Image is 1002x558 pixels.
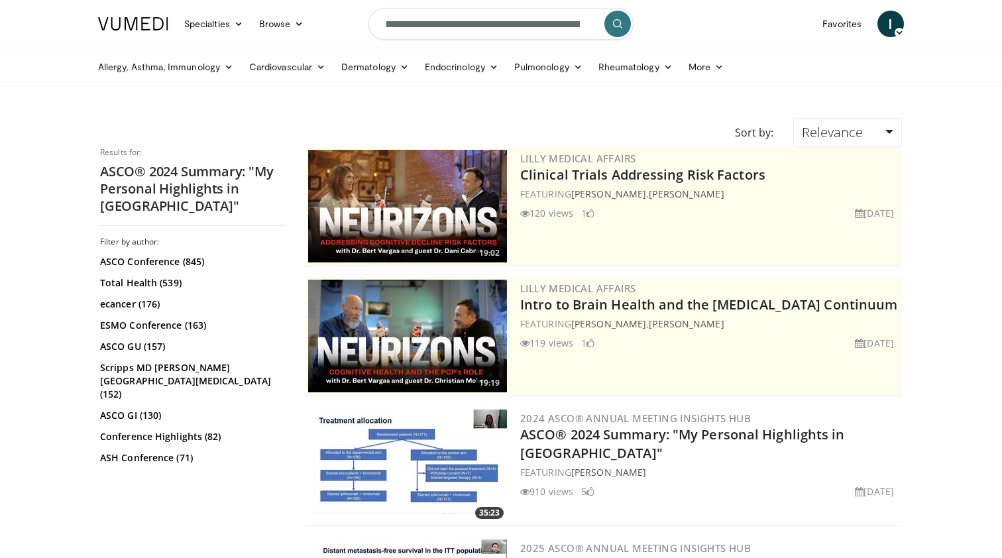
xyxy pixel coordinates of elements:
img: 1541e73f-d457-4c7d-a135-57e066998777.png.300x170_q85_crop-smart_upscale.jpg [308,150,507,262]
a: ASCO Conference (845) [100,255,282,268]
a: [PERSON_NAME] [649,188,724,200]
a: Dermatology [333,54,417,80]
a: Relevance [793,118,902,147]
a: Browse [251,11,312,37]
a: Favorites [814,11,869,37]
a: 35:23 [308,410,507,522]
a: Endocrinology [417,54,506,80]
a: Specialties [176,11,251,37]
a: Total Health (539) [100,276,282,290]
div: Sort by: [725,118,783,147]
a: Scripps MD [PERSON_NAME][GEOGRAPHIC_DATA][MEDICAL_DATA] (152) [100,361,282,401]
h3: Filter by author: [100,237,286,247]
input: Search topics, interventions [368,8,634,40]
img: a80fd508-2012-49d4-b73e-1d4e93549e78.png.300x170_q85_crop-smart_upscale.jpg [308,280,507,392]
a: Allergy, Asthma, Immunology [90,54,241,80]
a: 19:19 [308,280,507,392]
a: I [877,11,904,37]
li: 120 views [520,206,573,220]
li: 1 [581,206,594,220]
a: 19:02 [308,150,507,262]
li: [DATE] [855,484,894,498]
a: Clinical Trials Addressing Risk Factors [520,166,765,184]
a: ASH Conference (71) [100,451,282,465]
li: 1 [581,336,594,350]
li: 910 views [520,484,573,498]
a: Rheumatology [590,54,681,80]
a: Lilly Medical Affairs [520,152,636,165]
a: Intro to Brain Health and the [MEDICAL_DATA] Continuum [520,296,897,313]
a: ASCO GI (130) [100,409,282,422]
a: Conference Highlights (82) [100,430,282,443]
li: 5 [581,484,594,498]
div: FEATURING [520,465,899,479]
a: Pulmonology [506,54,590,80]
span: 19:19 [475,377,504,389]
a: [PERSON_NAME] [571,466,646,478]
div: FEATURING , [520,317,899,331]
li: [DATE] [855,206,894,220]
span: 35:23 [475,507,504,519]
a: ASCO® 2024 Summary: "My Personal Highlights in [GEOGRAPHIC_DATA]" [520,425,845,462]
div: FEATURING , [520,187,899,201]
a: Cardiovascular [241,54,333,80]
a: More [681,54,732,80]
img: VuMedi Logo [98,17,168,30]
a: [PERSON_NAME] [649,317,724,330]
span: Relevance [802,123,863,141]
a: Lilly Medical Affairs [520,282,636,295]
li: [DATE] [855,336,894,350]
a: ESMO Conference (163) [100,319,282,332]
img: 57dc1639-d17f-421b-820e-5750282ac1df.300x170_q85_crop-smart_upscale.jpg [308,410,507,522]
a: [PERSON_NAME] [571,188,646,200]
a: 2024 ASCO® Annual Meeting Insights Hub [520,412,751,425]
a: 2025 ASCO® Annual Meeting Insights Hub [520,541,751,555]
h2: ASCO® 2024 Summary: "My Personal Highlights in [GEOGRAPHIC_DATA]" [100,163,286,215]
a: ASCO GU (157) [100,340,282,353]
span: 19:02 [475,247,504,259]
a: ecancer (176) [100,298,282,311]
a: [PERSON_NAME] [571,317,646,330]
p: Results for: [100,147,286,158]
li: 119 views [520,336,573,350]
